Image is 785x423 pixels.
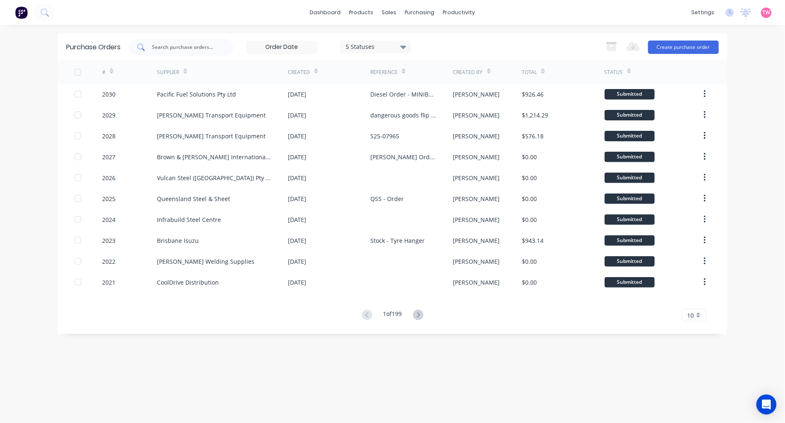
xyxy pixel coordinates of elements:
[102,69,105,76] div: #
[605,256,655,267] div: Submitted
[605,214,655,225] div: Submitted
[605,131,655,141] div: Submitted
[102,215,115,224] div: 2024
[648,41,719,54] button: Create purchase order
[522,111,548,120] div: $1,214.29
[453,194,500,203] div: [PERSON_NAME]
[522,90,544,99] div: $926.46
[605,194,655,204] div: Submitted
[453,153,500,161] div: [PERSON_NAME]
[15,6,28,19] img: Factory
[157,215,221,224] div: Infrabuild Steel Centre
[757,395,777,415] div: Open Intercom Messenger
[288,194,306,203] div: [DATE]
[605,173,655,183] div: Submitted
[605,152,655,162] div: Submitted
[157,69,179,76] div: Supplier
[288,257,306,266] div: [DATE]
[453,69,483,76] div: Created By
[453,278,500,287] div: [PERSON_NAME]
[370,132,399,140] div: S25-07965
[157,173,271,182] div: Vulcan Steel ([GEOGRAPHIC_DATA]) Pty Ltd trading as Vulcan [PERSON_NAME] Aluminium
[401,6,439,19] div: purchasing
[370,194,404,203] div: QSS - Order
[288,278,306,287] div: [DATE]
[370,90,436,99] div: Diesel Order - MINIBODY
[157,132,266,140] div: [PERSON_NAME] Transport Equipment
[288,90,306,99] div: [DATE]
[288,153,306,161] div: [DATE]
[246,41,317,54] input: Order Date
[370,236,425,245] div: Stock - Tyre Hanger
[688,311,694,320] span: 10
[370,69,398,76] div: Reference
[522,278,537,287] div: $0.00
[157,236,199,245] div: Brisbane Isuzu
[522,215,537,224] div: $0.00
[102,153,115,161] div: 2027
[439,6,480,19] div: productivity
[522,257,537,266] div: $0.00
[288,132,306,140] div: [DATE]
[102,278,115,287] div: 2021
[102,90,115,99] div: 2030
[453,132,500,140] div: [PERSON_NAME]
[763,9,770,16] span: TW
[605,277,655,288] div: Submitted
[102,173,115,182] div: 2026
[453,257,500,266] div: [PERSON_NAME]
[453,90,500,99] div: [PERSON_NAME]
[383,309,402,321] div: 1 of 199
[288,173,306,182] div: [DATE]
[688,6,719,19] div: settings
[157,111,266,120] div: [PERSON_NAME] Transport Equipment
[102,111,115,120] div: 2029
[453,111,500,120] div: [PERSON_NAME]
[453,173,500,182] div: [PERSON_NAME]
[522,132,544,140] div: $576.18
[102,194,115,203] div: 2025
[605,69,623,76] div: Status
[522,194,537,203] div: $0.00
[453,236,500,245] div: [PERSON_NAME]
[346,42,406,51] div: 5 Statuses
[370,111,436,120] div: dangerous goods flip book
[522,153,537,161] div: $0.00
[522,173,537,182] div: $0.00
[157,90,236,99] div: Pacific Fuel Solutions Pty Ltd
[453,215,500,224] div: [PERSON_NAME]
[102,236,115,245] div: 2023
[605,89,655,99] div: Submitted
[605,110,655,120] div: Submitted
[151,43,221,51] input: Search purchase orders...
[66,42,121,52] div: Purchase Orders
[522,236,544,245] div: $943.14
[157,153,271,161] div: Brown & [PERSON_NAME] International Pty Ltd
[288,236,306,245] div: [DATE]
[102,132,115,140] div: 2028
[157,257,254,266] div: [PERSON_NAME] Welding Supplies
[522,69,537,76] div: Total
[306,6,345,19] a: dashboard
[157,194,230,203] div: Queensland Steel & Sheet
[345,6,378,19] div: products
[605,235,655,246] div: Submitted
[157,278,219,287] div: CoolDrive Distribution
[288,111,306,120] div: [DATE]
[288,215,306,224] div: [DATE]
[102,257,115,266] div: 2022
[370,153,436,161] div: [PERSON_NAME] Order B&W
[378,6,401,19] div: sales
[288,69,310,76] div: Created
